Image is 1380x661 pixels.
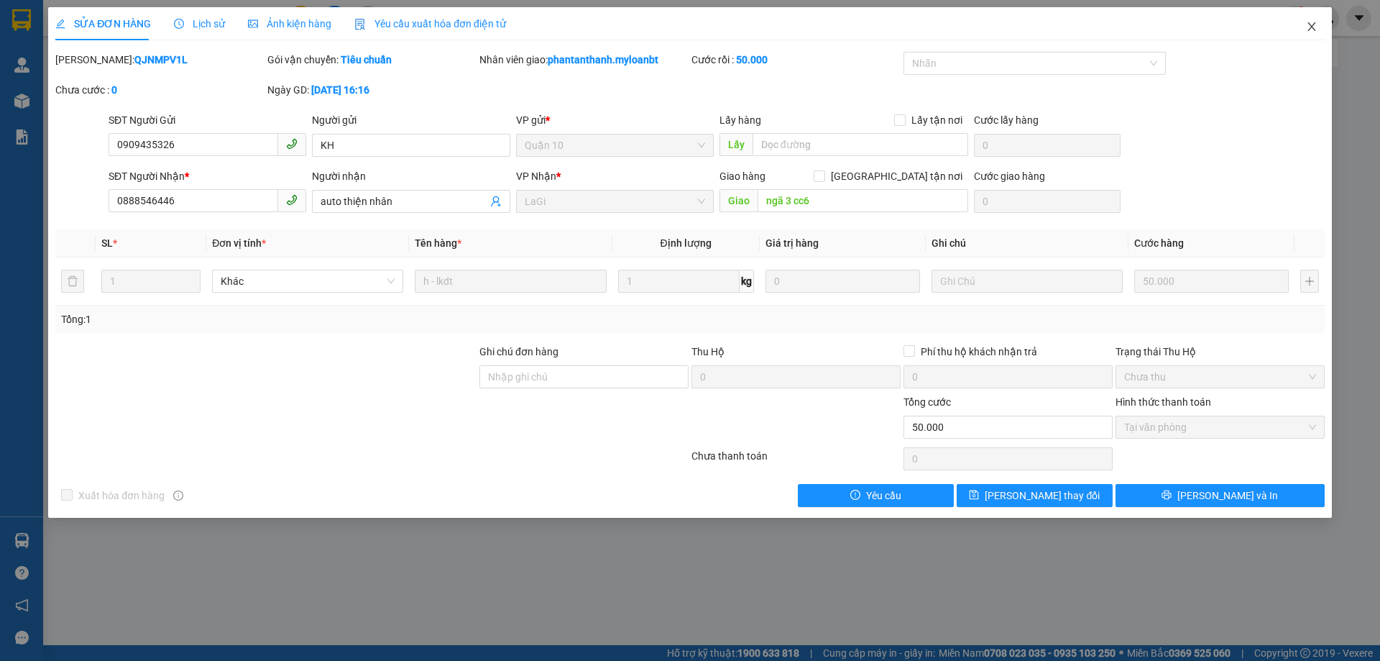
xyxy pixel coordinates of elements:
span: Chưa thu [1124,366,1316,388]
div: Ngày GD: [267,82,477,98]
input: VD: Bàn, Ghế [415,270,606,293]
span: Tên hàng [415,237,461,249]
span: Định lượng [661,237,712,249]
div: Cước rồi : [691,52,901,68]
span: Cước hàng [1134,237,1184,249]
div: Tổng: 1 [61,311,533,327]
button: exclamation-circleYêu cầu [798,484,954,507]
span: Quận 10 [525,135,705,156]
button: Close [1292,7,1332,47]
input: Cước giao hàng [974,190,1121,213]
span: kg [740,270,754,293]
b: QJNMPV1L [134,54,188,65]
span: Tổng cước [903,396,951,408]
span: Phí thu hộ khách nhận trả [915,344,1043,360]
span: Tại văn phòng [1124,416,1316,438]
div: Chưa thanh toán [690,448,902,473]
span: VP Nhận [516,170,556,182]
input: 0 [1134,270,1289,293]
input: Dọc đường [758,189,968,212]
input: Dọc đường [753,133,968,156]
span: Lấy tận nơi [906,112,968,128]
b: [DATE] 16:16 [311,84,369,96]
span: Yêu cầu [866,488,901,503]
span: clock-circle [174,19,184,29]
span: Giao [719,189,758,212]
span: Đơn vị tính [212,237,266,249]
div: VP gửi [516,112,714,128]
span: [PERSON_NAME] thay đổi [985,488,1100,503]
span: close [1306,21,1317,32]
span: Lịch sử [174,18,225,29]
b: 50.000 [736,54,768,65]
span: phone [286,194,298,206]
b: phantanthanh.myloanbt [548,54,658,65]
input: Cước lấy hàng [974,134,1121,157]
button: save[PERSON_NAME] thay đổi [957,484,1113,507]
span: Xuất hóa đơn hàng [73,488,170,503]
div: SĐT Người Gửi [109,112,306,128]
div: Nhân viên giao: [479,52,689,68]
span: phone [286,138,298,150]
span: Khác [221,270,395,292]
button: plus [1300,270,1319,293]
input: 0 [765,270,920,293]
button: printer[PERSON_NAME] và In [1115,484,1325,507]
div: Trạng thái Thu Hộ [1115,344,1325,360]
span: Thu Hộ [691,346,724,357]
input: Ghi Chú [931,270,1123,293]
span: SL [101,237,113,249]
span: [GEOGRAPHIC_DATA] tận nơi [825,168,968,184]
span: user-add [490,196,502,207]
span: [PERSON_NAME] và In [1177,488,1278,503]
label: Ghi chú đơn hàng [479,346,558,357]
span: Lấy hàng [719,114,761,126]
b: Tiêu chuẩn [341,54,392,65]
span: info-circle [173,491,183,501]
label: Hình thức thanh toán [1115,396,1211,408]
span: picture [248,19,258,29]
div: Người nhận [312,168,510,184]
span: Giao hàng [719,170,765,182]
input: Ghi chú đơn hàng [479,365,689,388]
div: Gói vận chuyển: [267,52,477,68]
div: SĐT Người Nhận [109,168,306,184]
span: Giá trị hàng [765,237,819,249]
span: exclamation-circle [850,490,860,501]
div: Chưa cước : [55,82,264,98]
img: icon [354,19,366,30]
div: [PERSON_NAME]: [55,52,264,68]
span: Ảnh kiện hàng [248,18,331,29]
button: delete [61,270,84,293]
label: Cước giao hàng [974,170,1045,182]
span: edit [55,19,65,29]
label: Cước lấy hàng [974,114,1039,126]
div: Người gửi [312,112,510,128]
b: 0 [111,84,117,96]
span: LaGi [525,191,705,212]
span: SỬA ĐƠN HÀNG [55,18,151,29]
span: Yêu cầu xuất hóa đơn điện tử [354,18,506,29]
th: Ghi chú [926,229,1128,257]
span: save [969,490,979,501]
span: printer [1161,490,1172,501]
span: Lấy [719,133,753,156]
